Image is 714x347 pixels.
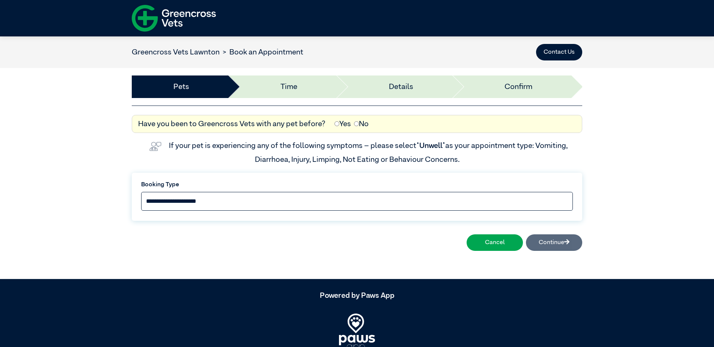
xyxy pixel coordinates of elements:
[173,81,189,92] a: Pets
[467,234,523,251] button: Cancel
[146,139,164,154] img: vet
[132,47,303,58] nav: breadcrumb
[138,118,325,130] label: Have you been to Greencross Vets with any pet before?
[536,44,582,60] button: Contact Us
[220,47,303,58] li: Book an Appointment
[416,142,445,149] span: “Unwell”
[354,121,359,126] input: No
[334,121,339,126] input: Yes
[132,2,216,35] img: f-logo
[132,48,220,56] a: Greencross Vets Lawnton
[141,180,573,189] label: Booking Type
[334,118,351,130] label: Yes
[169,142,569,163] label: If your pet is experiencing any of the following symptoms – please select as your appointment typ...
[132,291,582,300] h5: Powered by Paws App
[354,118,369,130] label: No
